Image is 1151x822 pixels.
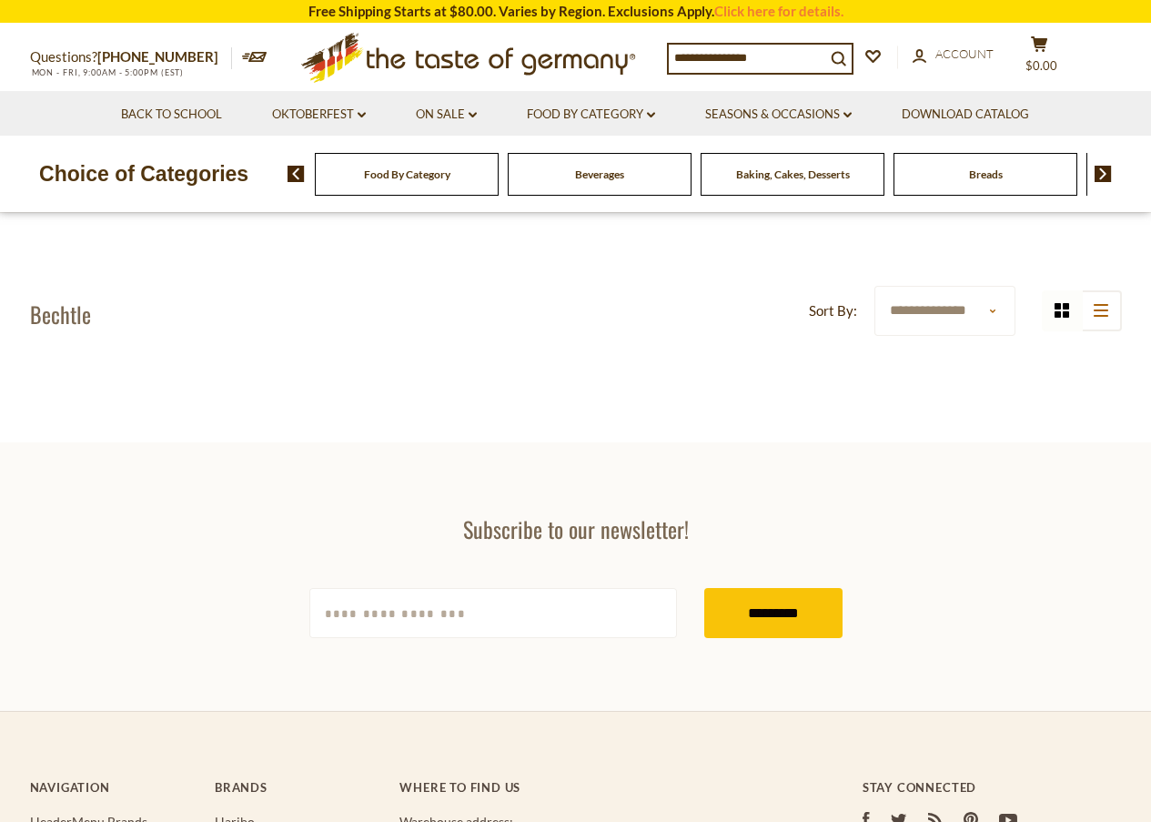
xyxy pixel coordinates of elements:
a: Oktoberfest [272,105,366,125]
span: $0.00 [1025,58,1057,73]
a: Breads [969,167,1003,181]
a: Beverages [575,167,624,181]
h1: Bechtle [30,300,91,328]
label: Sort By: [809,299,857,322]
span: MON - FRI, 9:00AM - 5:00PM (EST) [30,67,185,77]
p: Questions? [30,46,232,69]
h4: Where to find us [399,780,789,795]
h4: Stay Connected [863,780,1122,795]
a: Food By Category [527,105,655,125]
img: next arrow [1095,166,1112,182]
h4: Brands [215,780,381,795]
a: [PHONE_NUMBER] [97,48,218,65]
h3: Subscribe to our newsletter! [309,515,843,543]
a: Baking, Cakes, Desserts [736,167,850,181]
a: Click here for details. [714,3,843,19]
a: Seasons & Occasions [705,105,852,125]
a: Download Catalog [902,105,1029,125]
a: Account [913,45,994,65]
button: $0.00 [1013,36,1067,81]
a: Back to School [121,105,222,125]
img: previous arrow [288,166,305,182]
span: Account [935,46,994,61]
a: On Sale [416,105,477,125]
a: Food By Category [364,167,450,181]
h4: Navigation [30,780,197,795]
